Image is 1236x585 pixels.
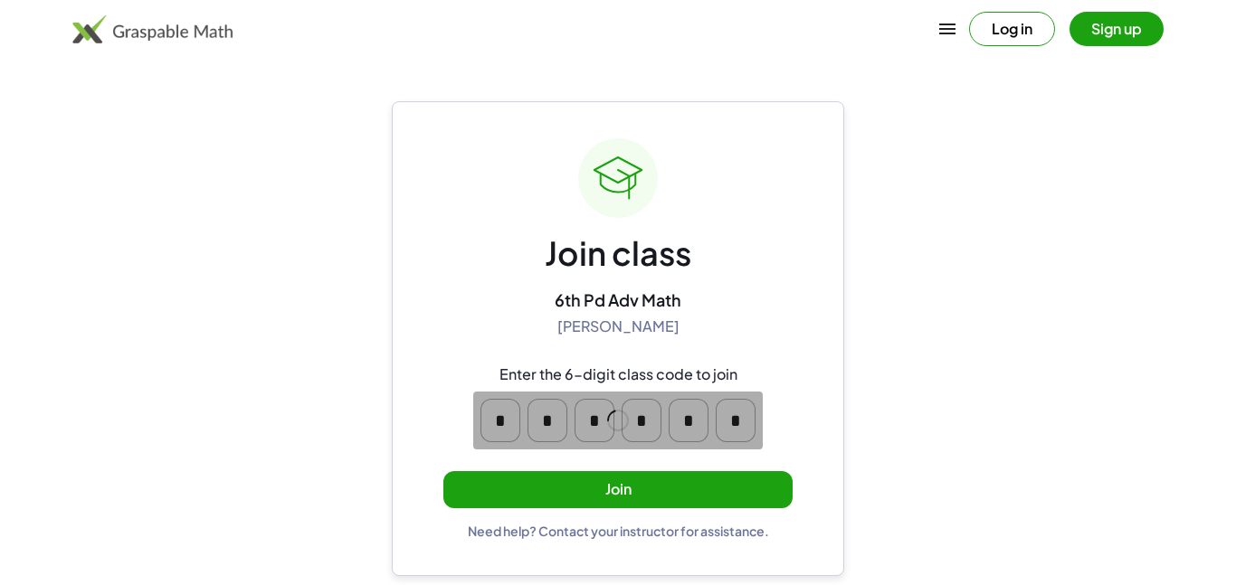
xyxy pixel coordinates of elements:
[443,471,793,508] button: Join
[545,232,691,275] div: Join class
[468,523,769,539] div: Need help? Contact your instructor for assistance.
[1070,12,1164,46] button: Sign up
[499,365,737,384] div: Enter the 6-digit class code to join
[555,289,681,310] div: 6th Pd Adv Math
[557,317,680,336] div: [PERSON_NAME]
[969,12,1055,46] button: Log in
